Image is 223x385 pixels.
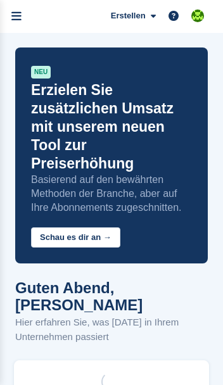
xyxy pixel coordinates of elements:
[15,279,208,313] h1: Guten Abend, [PERSON_NAME]
[15,315,208,344] p: Hier erfahren Sie, was [DATE] in Ihrem Unternehmen passiert
[191,9,204,22] img: Stefano
[31,81,192,173] p: Erzielen Sie zusätzlichen Umsatz mit unserem neuen Tool zur Preiserhöhung
[31,66,51,79] div: NEU
[111,9,146,22] span: Erstellen
[31,227,120,248] button: Schau es dir an →
[31,173,192,215] p: Basierend auf den bewährten Methoden der Branche, aber auf Ihre Abonnements zugeschnitten.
